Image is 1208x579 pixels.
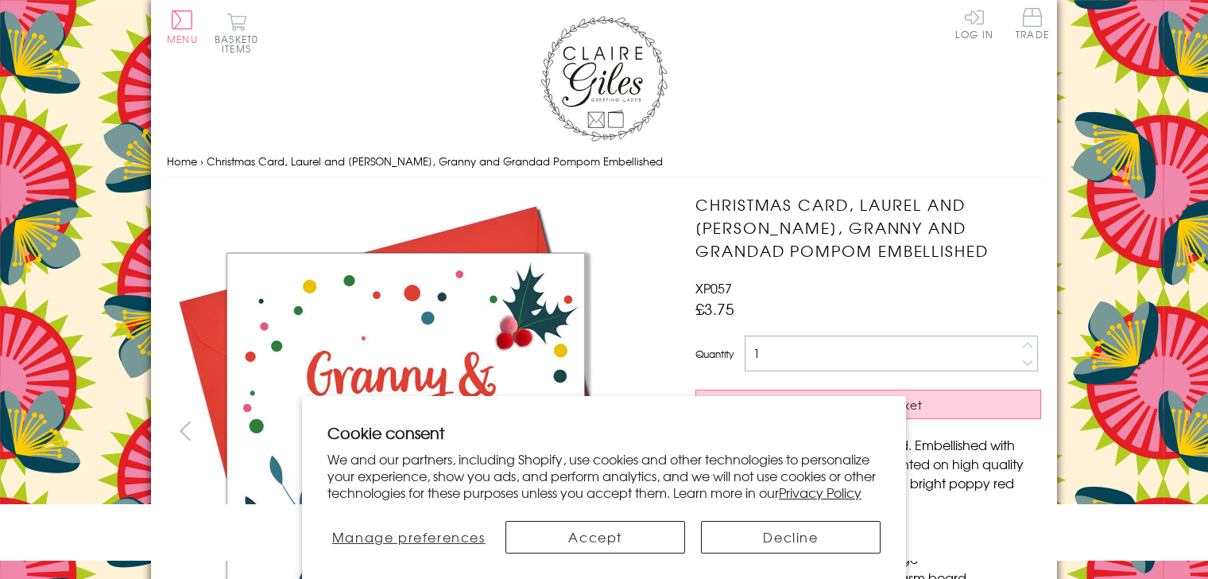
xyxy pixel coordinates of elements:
[332,527,486,546] span: Manage preferences
[167,32,198,46] span: Menu
[779,483,861,502] a: Privacy Policy
[215,13,258,53] button: Basket0 items
[695,278,732,297] span: XP057
[505,521,685,554] button: Accept
[695,390,1041,419] button: Add to Basket
[327,521,490,554] button: Manage preferences
[540,16,668,142] img: Claire Giles Greetings Cards
[701,521,881,554] button: Decline
[167,10,198,44] button: Menu
[207,153,663,169] span: Christmas Card, Laurel and [PERSON_NAME], Granny and Grandad Pompom Embellished
[167,413,203,449] button: prev
[200,153,203,169] span: ›
[695,347,734,361] label: Quantity
[167,153,197,169] a: Home
[222,32,258,56] span: 0 items
[327,451,881,500] p: We and our partners, including Shopify, use cookies and other technologies to personalize your ex...
[167,146,1041,178] nav: breadcrumbs
[955,8,993,39] a: Log In
[695,297,734,320] span: £3.75
[327,422,881,444] h2: Cookie consent
[1016,8,1049,39] span: Trade
[1016,8,1049,42] a: Trade
[695,193,1041,262] h1: Christmas Card, Laurel and [PERSON_NAME], Granny and Grandad Pompom Embellished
